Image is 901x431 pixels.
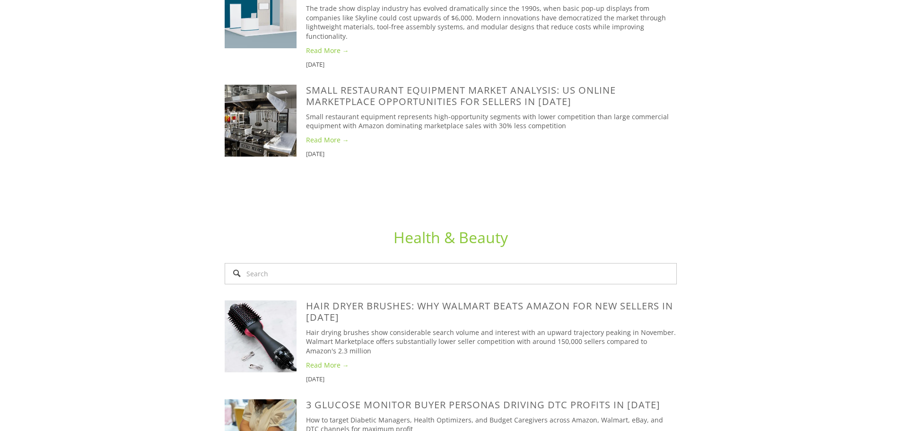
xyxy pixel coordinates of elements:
time: [DATE] [306,60,324,69]
img: Hair Dryer Brushes: Why Walmart Beats Amazon for New Sellers in 2025 [225,300,297,372]
a: Hair Dryer Brushes: Why Walmart Beats Amazon for New Sellers in 2025 [225,300,306,372]
a: Hair Dryer Brushes: Why Walmart Beats Amazon for New Sellers in [DATE] [306,299,673,324]
a: Small Restaurant Equipment Market Analysis: US Online Marketplace Opportunities for Sellers in [D... [306,84,616,108]
img: Small Restaurant Equipment Market Analysis: US Online Marketplace Opportunities for Sellers in 2025 [225,85,297,157]
a: Small Restaurant Equipment Market Analysis: US Online Marketplace Opportunities for Sellers in 2025 [225,85,306,157]
a: Health & Beauty [394,227,508,247]
input: Search [225,263,677,284]
time: [DATE] [306,150,324,158]
p: Hair drying brushes show considerable search volume and interest with an upward trajectory peakin... [306,328,677,356]
a: Read More → [306,361,677,370]
time: [DATE] [306,375,324,383]
p: The trade show display industry has evolved dramatically since the 1990s, when basic pop-up displ... [306,4,677,41]
p: Small restaurant equipment represents high-opportunity segments with lower competition than large... [306,112,677,131]
a: Read More → [306,46,677,55]
a: 3 Glucose Monitor Buyer Personas Driving DTC Profits in [DATE] [306,398,660,411]
a: Read More → [306,135,677,145]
